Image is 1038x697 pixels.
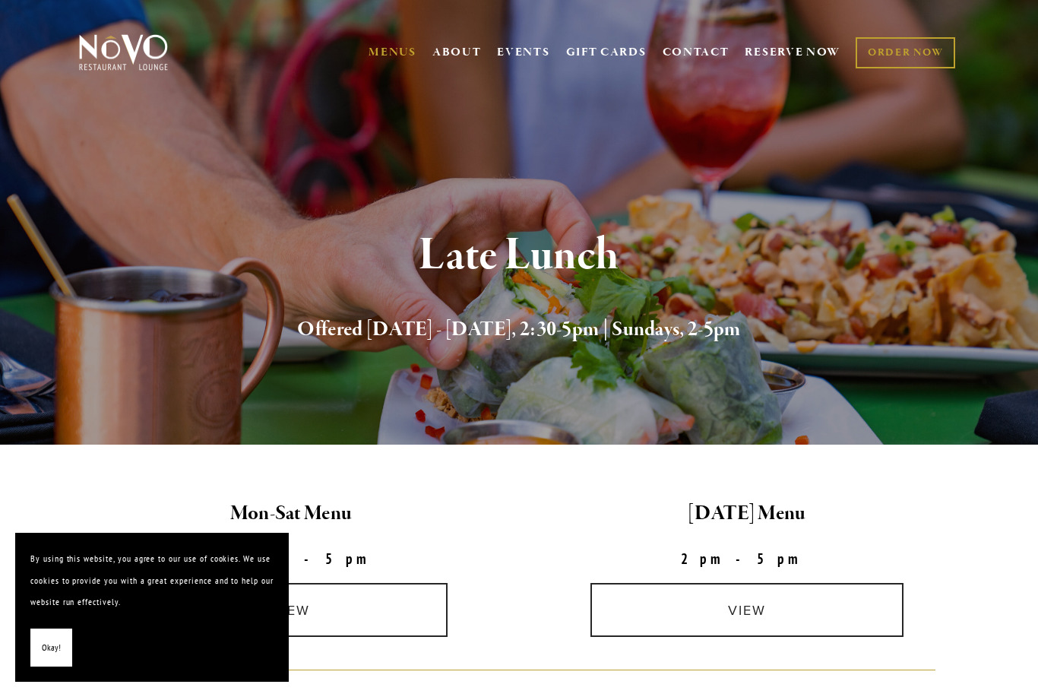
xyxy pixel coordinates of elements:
a: ORDER NOW [856,37,955,68]
img: Novo Restaurant &amp; Lounge [76,33,171,71]
span: Okay! [42,637,61,659]
a: CONTACT [663,38,729,67]
a: EVENTS [497,45,549,60]
button: Okay! [30,629,72,667]
a: view [590,583,904,637]
strong: 2:30pm-5pm [201,550,381,568]
a: GIFT CARDS [566,38,647,67]
strong: 2pm-5pm [681,550,813,568]
p: By using this website, you agree to our use of cookies. We use cookies to provide you with a grea... [30,548,274,613]
a: view [134,583,448,637]
h1: Late Lunch [103,231,935,280]
h2: [DATE] Menu [532,498,962,530]
section: Cookie banner [15,533,289,682]
a: MENUS [369,45,416,60]
h2: Offered [DATE] - [DATE], 2:30-5pm | Sundays, 2-5pm [103,314,935,346]
a: ABOUT [432,45,482,60]
h2: Mon-Sat Menu [76,498,506,530]
a: RESERVE NOW [745,38,840,67]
